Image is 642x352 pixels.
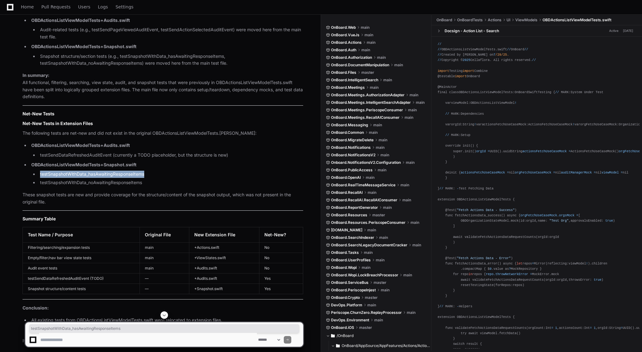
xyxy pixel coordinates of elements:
[373,123,382,128] span: main
[555,90,559,94] span: //
[451,133,461,137] span: MARK:
[367,303,376,308] span: main
[507,171,509,174] span: =
[23,72,303,100] p: All functional, filtering, searching, view state, audit, and snapshot tests that were previously ...
[331,175,361,180] span: OnBoard.OpenAI
[31,326,298,331] span: testSnapshotWithData_hasAwaitingResponseItems
[38,26,303,41] li: Audit-related tests (e.g., testSendPageViewedAuditEvent, testSendActionSelectedAuditEvent) were m...
[331,220,405,225] span: OnBoard.Resources.PeriscopeConsumer
[78,5,90,9] span: Users
[331,33,359,38] span: OnBoard.VueJs
[509,267,511,271] span: ?
[381,288,390,293] span: main
[416,100,425,105] span: main
[23,216,303,222] h2: Summary Table
[445,304,455,308] span: MARK:
[189,253,259,263] td: +ViewStates.swift
[365,295,378,300] span: master
[331,168,373,173] span: OnBoard.PublicAccess
[331,40,362,45] span: OnBoard.Actions
[594,278,602,282] span: true
[140,243,189,253] td: main
[569,278,592,282] span: throwsError:
[573,123,574,126] span: !
[23,191,303,206] p: These snapshot tests are new and provide coverage for the structure/content of the snapshot outpu...
[331,123,368,128] span: OnBoard.Messaging
[405,115,413,120] span: main
[474,123,476,126] span: !
[331,55,372,60] span: OnBoard.Authorization
[331,25,356,30] span: OnBoard.Web
[376,258,385,263] span: main
[445,133,449,137] span: //
[189,227,259,243] th: New Extension File
[530,272,532,276] span: =
[331,138,374,143] span: OnBoard.MigrateDelete
[38,171,303,178] li: testSnapshotWithData_hasAwaitingResponseItems
[445,187,455,190] span: MARK:
[407,310,415,315] span: main
[538,219,548,223] span: name:
[331,295,360,300] span: OnBoard.Crypto
[521,219,526,223] span: id:
[515,18,538,23] span: ViewModels
[515,101,517,105] span: !
[457,208,515,212] span: "Fetch Actions Data - Success"
[364,250,373,255] span: main
[524,48,528,51] span: //
[379,235,388,240] span: main
[496,53,509,57] span: /29/25.
[457,187,459,190] span: -
[115,5,133,9] span: Settings
[394,63,403,68] span: main
[259,274,303,284] td: Yes
[561,90,571,94] span: MARK:
[331,183,395,188] span: OnBoard.RealTimeMessageService
[623,28,633,33] div: [DATE]
[553,171,555,174] span: =
[438,42,441,46] span: //
[366,175,374,180] span: main
[548,262,569,265] span: reflecting:
[532,58,536,62] span: //
[331,250,359,255] span: OnBoard.Tasks
[377,55,386,60] span: main
[331,115,400,120] span: OnBoard.Meetings.RecallAIConsumer
[38,152,303,159] li: testSendDataRefreshedAuditEvent (currently a TODO placeholder, but the structure is new)
[31,143,130,148] strong: OBDActionsListViewModelTests+Audits.swift
[457,256,511,260] span: "Fetch Actions Data - Error"
[361,70,374,75] span: master
[455,74,466,78] span: import
[23,227,140,243] th: Test Name / Purpose
[488,149,490,153] span: =
[331,288,376,293] span: OnBoard.PeriscopeInjest
[331,153,375,158] span: OnBoard.NotificationsV2
[259,284,303,294] td: Yes
[372,213,385,218] span: master
[457,18,483,23] span: OnBoardTests
[378,168,386,173] span: main
[259,253,303,263] td: No
[140,284,189,294] td: —
[331,70,356,75] span: OnBoard.Files
[576,214,578,217] span: =
[482,123,528,126] span: actionsFetchUseCaseMock:
[331,48,356,53] span: OnBoard.Auth
[23,111,303,117] h2: Net-New Tests
[31,162,136,167] strong: OBDActionsListViewModelTests+Snapshot.swift
[546,278,557,282] span: orgId:
[459,90,515,94] span: OBDActionsListViewModelTests:
[367,40,375,45] span: main
[23,305,49,310] strong: Conclusion:
[331,205,378,210] span: OnBoard.ReportGenerator
[412,243,421,248] span: main
[532,262,534,265] span: =
[463,69,474,73] span: import
[31,18,130,23] strong: OBDActionsListViewModelTests+Audits.swift
[331,213,367,218] span: OnBoard.Resources
[402,198,411,203] span: main
[362,265,370,270] span: main
[463,58,471,62] span: 2025
[23,243,140,253] td: Filtering/searching/expansion tests
[331,265,357,270] span: OnBoard.Wopi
